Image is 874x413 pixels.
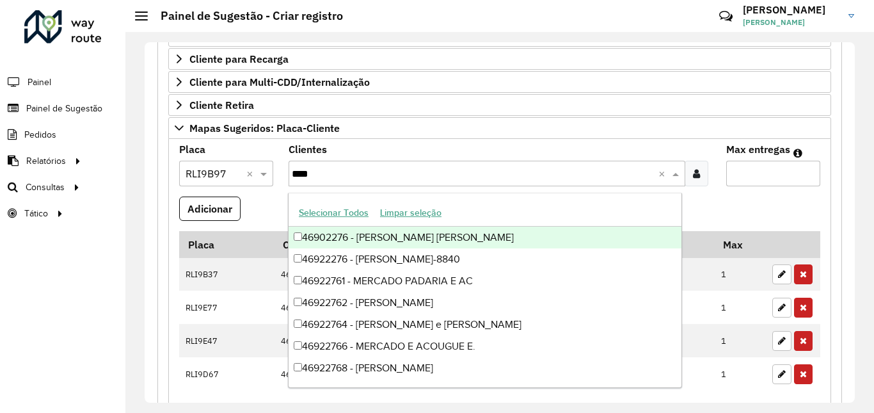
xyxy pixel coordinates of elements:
em: Máximo de clientes que serão colocados na mesma rota com os clientes informados [793,148,802,158]
td: 1 [715,258,766,291]
span: Relatórios [26,154,66,168]
span: Clear all [658,166,669,181]
span: Consultas [26,181,65,194]
td: 1 [715,291,766,324]
th: Max [715,231,766,258]
a: Cliente para Multi-CDD/Internalização [168,71,831,93]
div: 46922762 - [PERSON_NAME] [289,292,681,314]
td: 1 [715,324,766,357]
span: Cliente para Recarga [189,54,289,64]
td: 46912445 [274,324,535,357]
span: Cliente Retira [189,100,254,110]
div: 46922764 - [PERSON_NAME] e [PERSON_NAME] [289,314,681,336]
td: RLI9D67 [179,357,274,391]
td: 1 [715,357,766,391]
h2: Painel de Sugestão - Criar registro [148,9,343,23]
a: Contato Rápido [712,3,740,30]
div: 46922769 - [PERSON_NAME] [289,379,681,401]
td: 46912445 [274,291,535,324]
span: Painel [28,76,51,89]
label: Clientes [289,142,327,157]
a: Mapas Sugeridos: Placa-Cliente [168,117,831,139]
span: Cliente para Multi-CDD/Internalização [189,77,370,87]
label: Placa [179,142,205,157]
td: RLI9B37 [179,258,274,291]
button: Limpar seleção [374,203,447,223]
td: 46912445 [274,357,535,391]
div: 46902276 - [PERSON_NAME] [PERSON_NAME] [289,227,681,248]
ng-dropdown-panel: Options list [288,193,682,388]
span: Painel de Sugestão [26,102,102,115]
a: Cliente Retira [168,94,831,116]
span: Pedidos [24,128,56,142]
div: 46922761 - MERCADO PADARIA E AC [289,270,681,292]
h3: [PERSON_NAME] [743,4,839,16]
button: Selecionar Todos [293,203,374,223]
span: [PERSON_NAME] [743,17,839,28]
label: Max entregas [726,142,790,157]
a: Cliente para Recarga [168,48,831,70]
div: 46922768 - [PERSON_NAME] [289,357,681,379]
span: Mapas Sugeridos: Placa-Cliente [189,123,340,133]
th: Placa [179,231,274,258]
span: Tático [24,207,48,220]
div: 46922276 - [PERSON_NAME]-8840 [289,248,681,270]
td: RLI9E47 [179,324,274,357]
td: RLI9E77 [179,291,274,324]
th: Código Cliente [274,231,535,258]
td: 46907361 [274,258,535,291]
button: Adicionar [179,197,241,221]
div: 46922766 - MERCADO E ACOUGUE E. [289,336,681,357]
span: Clear all [246,166,257,181]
